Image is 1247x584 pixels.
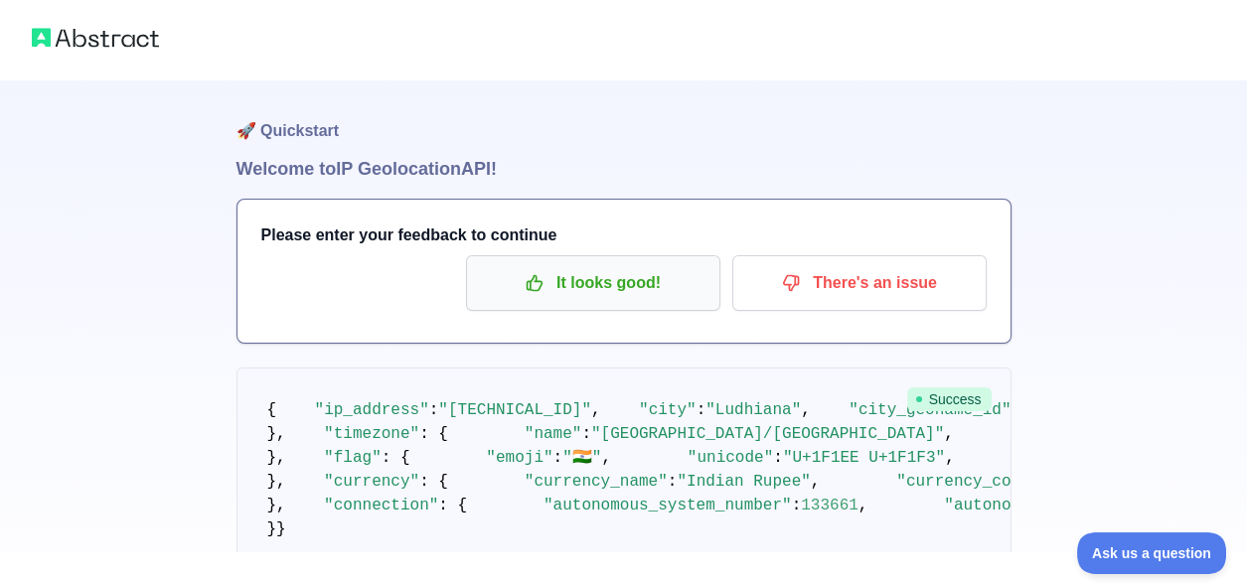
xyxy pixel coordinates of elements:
span: "timezone" [324,425,419,443]
span: "Indian Rupee" [677,473,810,491]
p: There's an issue [747,266,972,300]
span: : { [382,449,410,467]
h1: 🚀 Quickstart [236,79,1012,155]
span: "[GEOGRAPHIC_DATA]/[GEOGRAPHIC_DATA]" [591,425,944,443]
span: "name" [525,425,582,443]
span: : [581,425,591,443]
span: , [945,449,955,467]
span: "ip_address" [315,401,429,419]
span: { [267,401,277,419]
span: "currency_code" [896,473,1039,491]
span: Success [907,387,992,411]
span: "autonomous_system_number" [544,497,792,514]
span: "currency_name" [525,473,668,491]
span: "unicode" [688,449,773,467]
span: "connection" [324,497,438,514]
span: , [858,497,868,514]
span: , [591,401,601,419]
span: , [944,425,954,443]
span: : [773,449,783,467]
span: "currency" [324,473,419,491]
span: : [553,449,563,467]
h1: Welcome to IP Geolocation API! [236,155,1012,183]
span: : [792,497,802,514]
span: "🇮🇳" [562,449,601,467]
span: "city" [639,401,697,419]
span: , [811,473,821,491]
span: : { [438,497,467,514]
span: : { [419,425,448,443]
h3: Please enter your feedback to continue [261,223,987,247]
span: "U+1F1EE U+1F1F3" [783,449,945,467]
span: , [601,449,611,467]
span: : [697,401,706,419]
span: "flag" [324,449,382,467]
button: It looks good! [466,255,720,311]
span: "city_geoname_id" [849,401,1011,419]
span: "[TECHNICAL_ID]" [438,401,591,419]
img: Abstract logo [32,24,159,52]
iframe: Toggle Customer Support [1077,532,1227,574]
span: : [668,473,678,491]
span: 133661 [801,497,858,514]
span: : [429,401,439,419]
p: It looks good! [481,266,705,300]
span: "emoji" [486,449,552,467]
span: "Ludhiana" [705,401,801,419]
button: There's an issue [732,255,987,311]
span: , [801,401,811,419]
span: : { [419,473,448,491]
